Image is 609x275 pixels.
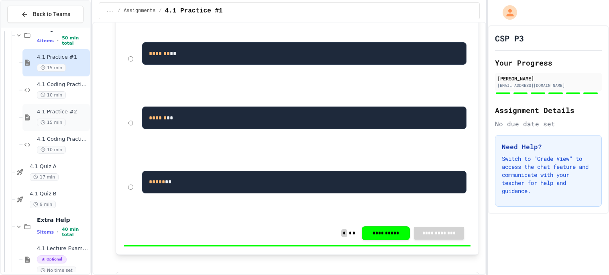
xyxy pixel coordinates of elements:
[7,6,84,23] button: Back to Teams
[33,10,70,18] span: Back to Teams
[502,155,595,195] p: Switch to "Grade View" to access the chat feature and communicate with your teacher for help and ...
[124,8,155,14] span: Assignments
[62,227,88,237] span: 40 min total
[502,142,595,152] h3: Need Help?
[37,54,88,61] span: 4.1 Practice #1
[37,146,66,154] span: 10 min
[37,81,88,88] span: 4.1 Coding Practice #1
[495,33,524,44] h1: CSP P3
[37,230,54,235] span: 5 items
[497,82,599,88] div: [EMAIL_ADDRESS][DOMAIN_NAME]
[37,245,88,252] span: 4.1 Lecture Examples
[118,8,120,14] span: /
[37,64,66,72] span: 15 min
[37,119,66,126] span: 15 min
[165,6,223,16] span: 4.1 Practice #1
[37,38,54,43] span: 4 items
[37,255,67,263] span: Optional
[30,201,56,208] span: 9 min
[30,163,88,170] span: 4.1 Quiz A
[159,8,161,14] span: /
[62,35,88,46] span: 50 min total
[30,191,88,197] span: 4.1 Quiz B
[106,8,114,14] span: ...
[495,105,602,116] h2: Assignment Details
[494,3,519,22] div: My Account
[57,229,59,235] span: •
[37,109,88,115] span: 4.1 Practice #2
[37,136,88,143] span: 4.1 Coding Practice #2
[30,173,59,181] span: 17 min
[37,267,76,274] span: No time set
[37,216,88,224] span: Extra Help
[37,91,66,99] span: 10 min
[57,37,59,44] span: •
[495,119,602,129] div: No due date set
[495,57,602,68] h2: Your Progress
[497,75,599,82] div: [PERSON_NAME]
